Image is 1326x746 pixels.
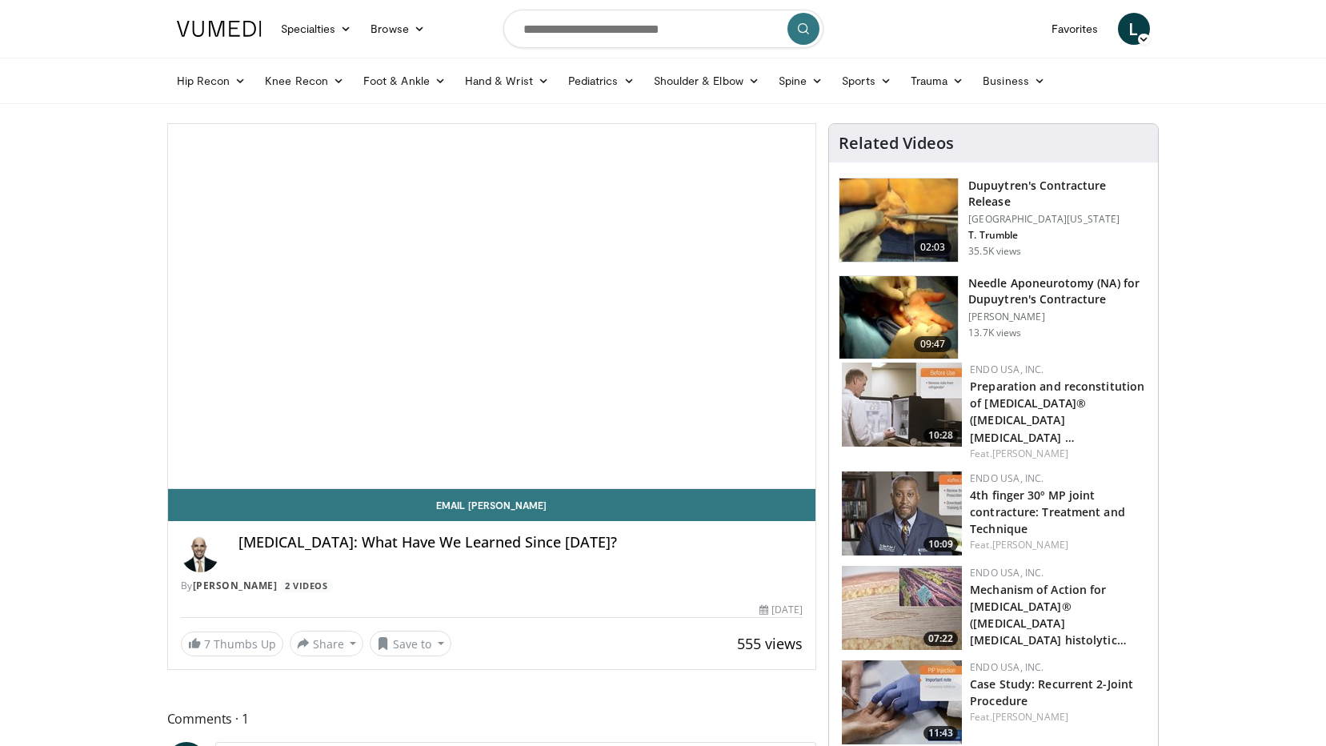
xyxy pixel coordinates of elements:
[455,65,559,97] a: Hand & Wrist
[839,178,1148,263] a: 02:03 Dupuytren's Contracture Release [GEOGRAPHIC_DATA][US_STATE] T. Trumble 35.5K views
[181,632,283,656] a: 7 Thumbs Up
[842,363,962,447] img: ab89541e-13d0-49f0-812b-38e61ef681fd.150x105_q85_crop-smart_upscale.jpg
[193,579,278,592] a: [PERSON_NAME]
[970,710,1145,724] div: Feat.
[968,178,1148,210] h3: Dupuytren's Contracture Release
[759,603,803,617] div: [DATE]
[177,21,262,37] img: VuMedi Logo
[970,363,1044,376] a: Endo USA, Inc.
[354,65,455,97] a: Foot & Ankle
[737,634,803,653] span: 555 views
[968,311,1148,323] p: [PERSON_NAME]
[968,245,1021,258] p: 35.5K views
[923,632,958,646] span: 07:22
[970,538,1145,552] div: Feat.
[181,579,803,593] div: By
[769,65,832,97] a: Spine
[839,275,1148,360] a: 09:47 Needle Aponeurotomy (NA) for Dupuytren's Contracture [PERSON_NAME] 13.7K views
[923,726,958,740] span: 11:43
[839,178,958,262] img: 38790_0000_3.png.150x105_q85_crop-smart_upscale.jpg
[644,65,769,97] a: Shoulder & Elbow
[968,229,1148,242] p: T. Trumble
[842,566,962,650] img: 4f28c07a-856f-4770-928d-01fbaac11ded.150x105_q85_crop-smart_upscale.jpg
[271,13,362,45] a: Specialties
[914,336,952,352] span: 09:47
[503,10,823,48] input: Search topics, interventions
[923,428,958,443] span: 10:28
[839,134,954,153] h4: Related Videos
[992,538,1068,551] a: [PERSON_NAME]
[914,239,952,255] span: 02:03
[970,447,1145,461] div: Feat.
[973,65,1055,97] a: Business
[842,566,962,650] a: 07:22
[970,379,1144,444] a: Preparation and reconstitution of [MEDICAL_DATA]® ([MEDICAL_DATA] [MEDICAL_DATA] …
[842,660,962,744] img: 5ba3bb49-dd9f-4125-9852-d42629a0b25e.150x105_q85_crop-smart_upscale.jpg
[970,660,1044,674] a: Endo USA, Inc.
[970,566,1044,580] a: Endo USA, Inc.
[167,708,817,729] span: Comments 1
[842,471,962,555] img: 8065f212-d011-4f4d-b273-cea272d03683.150x105_q85_crop-smart_upscale.jpg
[842,660,962,744] a: 11:43
[238,534,803,551] h4: [MEDICAL_DATA]: What Have We Learned Since [DATE]?
[280,580,333,593] a: 2 Videos
[1118,13,1150,45] a: L
[970,487,1125,536] a: 4th finger 30º MP joint contracture: Treatment and Technique
[968,327,1021,339] p: 13.7K views
[370,631,451,656] button: Save to
[167,65,256,97] a: Hip Recon
[970,471,1044,485] a: Endo USA, Inc.
[923,537,958,551] span: 10:09
[559,65,644,97] a: Pediatrics
[255,65,354,97] a: Knee Recon
[970,676,1133,708] a: Case Study: Recurrent 2-Joint Procedure
[839,276,958,359] img: atik_3.png.150x105_q85_crop-smart_upscale.jpg
[181,534,219,572] img: Avatar
[1042,13,1108,45] a: Favorites
[168,489,816,521] a: Email [PERSON_NAME]
[204,636,210,652] span: 7
[901,65,974,97] a: Trauma
[290,631,364,656] button: Share
[970,582,1127,648] a: Mechanism of Action for [MEDICAL_DATA]® ([MEDICAL_DATA] [MEDICAL_DATA] histolytic…
[168,124,816,489] video-js: Video Player
[968,213,1148,226] p: [GEOGRAPHIC_DATA][US_STATE]
[842,363,962,447] a: 10:28
[992,447,1068,460] a: [PERSON_NAME]
[842,471,962,555] a: 10:09
[992,710,1068,724] a: [PERSON_NAME]
[832,65,901,97] a: Sports
[968,275,1148,307] h3: Needle Aponeurotomy (NA) for Dupuytren's Contracture
[361,13,435,45] a: Browse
